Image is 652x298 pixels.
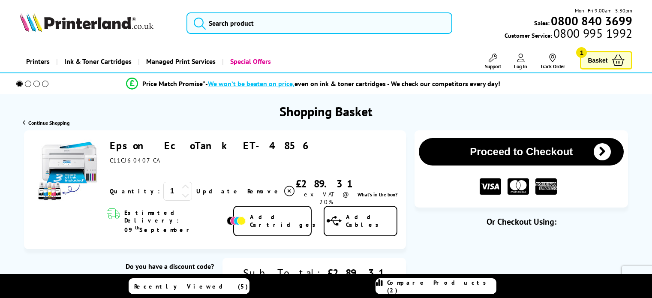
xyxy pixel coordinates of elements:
span: Quantity: [110,187,160,195]
span: What's in the box? [358,191,397,198]
a: Continue Shopping [23,120,69,126]
span: Compare Products (2) [387,279,496,294]
a: Basket 1 [580,51,632,69]
span: Add Cartridges [250,213,320,229]
a: Support [485,54,501,69]
span: Support [485,63,501,69]
span: 0800 995 1992 [552,29,632,37]
span: Remove [247,187,281,195]
span: Price Match Promise* [142,79,205,88]
img: MASTER CARD [508,178,529,195]
a: Printers [20,51,56,72]
span: Customer Service: [505,29,632,39]
a: Ink & Toner Cartridges [56,51,138,72]
span: C11CJ60407CA [110,157,159,164]
a: Compare Products (2) [376,278,496,294]
iframe: PayPal [436,241,607,270]
a: Update [196,187,240,195]
img: Printerland Logo [20,13,153,32]
span: Add Cables [346,213,397,229]
a: Log In [514,54,527,69]
b: 0800 840 3699 [551,13,632,29]
span: Sales: [534,19,550,27]
sup: th [135,224,139,231]
a: Managed Print Services [138,51,222,72]
span: ex VAT @ 20% [304,190,349,206]
a: 0800 840 3699 [550,17,632,25]
span: 1 [576,47,587,58]
a: lnk_inthebox [358,191,397,198]
h1: Shopping Basket [279,103,373,120]
span: Recently Viewed (5) [134,283,248,290]
a: Epson EcoTank ET-4856 [110,139,312,152]
span: Mon - Fri 9:00am - 5:30pm [575,6,632,15]
div: Sub Total: [240,266,323,280]
a: Special Offers [222,51,277,72]
button: Proceed to Checkout [419,138,624,166]
img: Add Cartridges [227,217,246,225]
a: Delete item from your basket [247,185,296,198]
a: Recently Viewed (5) [129,278,249,294]
div: Or Checkout Using: [415,216,628,227]
span: Log In [514,63,527,69]
a: Printerland Logo [20,13,176,33]
span: Ink & Toner Cartridges [64,51,132,72]
div: - even on ink & toner cartridges - We check our competitors every day! [205,79,500,88]
span: Continue Shopping [28,120,69,126]
li: modal_Promise [4,76,622,91]
input: Search product [186,12,452,34]
span: Basket [588,54,607,66]
span: We won’t be beaten on price, [208,79,294,88]
img: VISA [480,178,501,195]
span: Estimated Delivery: 09 September [124,209,225,234]
div: £289.31 [296,177,357,190]
div: £289.31 [323,266,389,280]
div: Do you have a discount code? [80,262,214,271]
img: Epson EcoTank ET-4856 [37,139,101,204]
img: American Express [535,178,557,195]
a: Track Order [540,54,565,69]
